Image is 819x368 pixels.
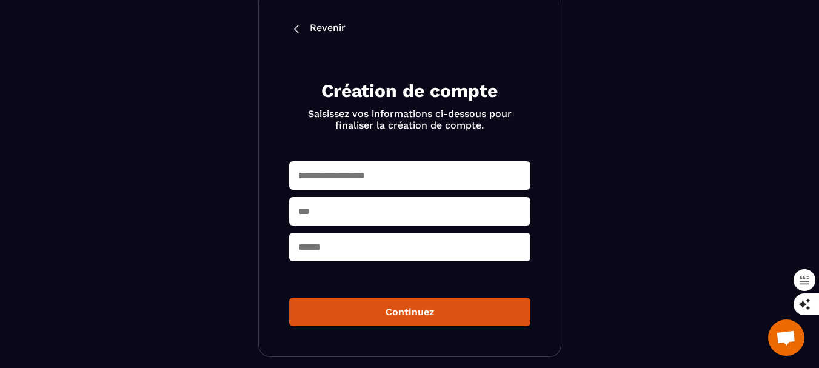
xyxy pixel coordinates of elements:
[289,22,304,36] img: back
[289,298,530,326] button: Continuez
[310,22,346,36] p: Revenir
[304,79,516,103] h2: Création de compte
[289,22,530,36] a: Revenir
[768,319,804,356] div: Ouvrir le chat
[304,108,516,131] p: Saisissez vos informations ci-dessous pour finaliser la création de compte.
